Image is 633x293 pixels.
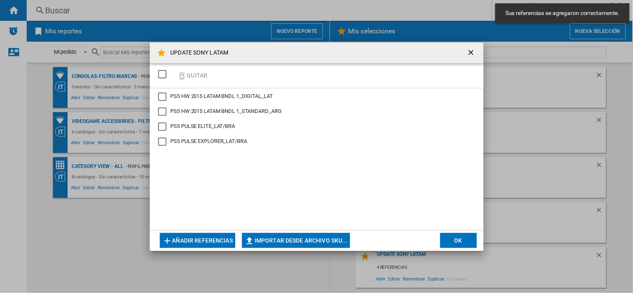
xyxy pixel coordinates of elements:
span: PS5 HW 2015 LATAM BNDL 1_DIGITAL_LAT [171,93,273,99]
md-checkbox: PS5 HW 2015 LATAM BNDL 1_STANDARD_ARG [158,108,469,116]
md-checkbox: PS5 HW 2015 LATAM BNDL 1_DIGITAL_LAT [158,93,469,101]
ng-md-icon: getI18NText('BUTTONS.CLOSE_DIALOG') [467,48,477,58]
md-checkbox: PS5 PULSE ELITE_LAT/BRA [158,123,469,131]
md-checkbox: PS5 PULSE EXPLORER_LAT/BRA [158,138,475,146]
md-checkbox: SELECTIONS.EDITION_POPUP.SELECT_DESELECT [158,68,171,81]
button: Importar desde archivo SKU... [242,233,350,248]
button: Añadir referencias [160,233,236,248]
button: getI18NText('BUTTONS.CLOSE_DIALOG') [464,45,480,61]
h4: UPDATE SONY LATAM [166,49,229,57]
span: Sus referencias se agregaron correctamente. [503,9,622,18]
span: PS5 PULSE EXPLORER_LAT/BRA [171,138,247,144]
span: PS5 HW 2015 LATAM BNDL 1_STANDARD_ARG [171,108,282,114]
button: OK [440,233,477,248]
button: Quitar [174,66,211,85]
span: PS5 PULSE ELITE_LAT/BRA [171,123,235,129]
